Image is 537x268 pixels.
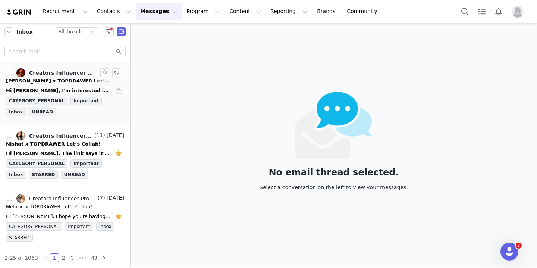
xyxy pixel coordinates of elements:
img: a81ca18b-0461-4804-ba80-7d4ee0244073.jpg [16,194,25,203]
span: STARRED [6,234,33,242]
img: e7cf3f8b-95b2-478c-a49b-37abd6bd2781--s.jpg [16,68,25,77]
li: 1-25 of 1063 [4,253,38,262]
span: Important [70,159,102,168]
span: CATEGORY_PERSONAL [6,159,67,168]
span: Inbox [6,108,26,116]
button: Search [457,3,473,20]
div: Creators Influencer Program (Grin), [PERSON_NAME] | Artist [29,196,96,202]
button: Contacts [92,3,135,20]
input: Search mail [4,46,126,57]
span: CATEGORY_PERSONAL [6,97,67,105]
button: Content [225,3,266,20]
span: Inbox [16,28,33,36]
iframe: Intercom live chat [500,243,518,261]
li: Previous Page [41,253,50,262]
li: Next Page [100,253,109,262]
span: 7 [516,243,522,249]
div: Select a conversation on the left to view your messages. [260,183,408,191]
span: (11) [93,131,105,139]
a: 1 [50,254,59,262]
li: 1 [50,253,59,262]
div: Melarie x TOPDRAWER Let’s Collab! [6,203,92,211]
button: Reporting [266,3,312,20]
span: (4) [96,68,105,76]
img: emails-empty2x.png [295,92,373,159]
div: Creators Influencer Program (Grin), [PERSON_NAME] [29,133,93,139]
a: 2 [59,254,67,262]
i: icon: left [43,256,48,260]
div: Hi Emma, I'm interested in working with you. Please send over the proposal. Thanks, On Sep 26, 20... [6,87,110,94]
span: STARRED [29,171,58,179]
button: Profile [507,6,531,18]
a: Brands [313,3,342,20]
button: Program [182,3,224,20]
a: 43 [89,254,100,262]
li: 43 [89,253,100,262]
div: All threads [59,28,82,36]
span: Inbox [96,222,114,231]
li: 2 [59,253,68,262]
li: 3 [68,253,77,262]
button: Notifications [490,3,507,20]
img: f0d60162-0673-4bd8-b308-b1ffe7638666--s.jpg [16,131,25,140]
i: icon: search [116,49,121,54]
a: Creators Influencer Program (Grin), [PERSON_NAME] [16,68,96,77]
span: Send Email [117,27,126,36]
span: CATEGORY_PERSONAL [6,222,62,231]
i: icon: down [90,29,95,35]
a: Community [343,3,385,20]
span: (7) [96,194,105,202]
a: Creators Influencer Program (Grin), [PERSON_NAME] [16,131,93,140]
button: Recruitment [38,3,92,20]
div: Creators Influencer Program (Grin), [PERSON_NAME] [29,70,96,76]
span: Important [70,97,102,105]
a: Creators Influencer Program (Grin), [PERSON_NAME] | Artist [16,194,96,203]
i: icon: right [102,256,106,260]
span: ••• [77,253,89,262]
span: Inbox [6,171,26,179]
img: placeholder-profile.jpg [512,6,524,18]
div: Hi Emma, I hope you're having a good week. I just wanted to circle back with you regarding any po... [6,213,110,220]
button: Messages [136,3,182,20]
a: Tasks [474,3,490,20]
div: Cinthia x TOPDRAWER Let’s Collab! [6,77,110,85]
li: Next 3 Pages [77,253,89,262]
div: Nishat x TOPDRAWER Let’s Collab! [6,140,101,148]
span: Important [65,222,93,231]
span: UNREAD [29,108,56,116]
img: grin logo [6,9,32,16]
a: 3 [68,254,76,262]
div: Hi Emma, The link says it's closed so I unfortunately cannot see anything! Nishat On Sep 26, 2025... [6,150,110,157]
div: No email thread selected. [260,168,408,177]
span: UNREAD [61,171,88,179]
